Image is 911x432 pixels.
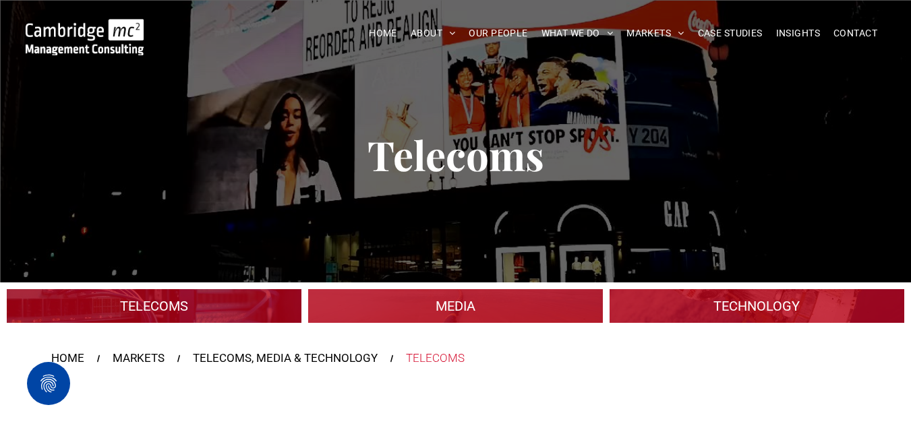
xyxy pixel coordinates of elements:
a: WHAT WE DO [535,23,620,44]
a: INSIGHTS [769,23,827,44]
img: Go to Homepage [26,19,144,55]
a: CONTACT [827,23,884,44]
a: An industrial plant [7,289,301,323]
span: Telecoms [368,127,544,181]
a: ABOUT [404,23,463,44]
a: MARKETS [113,350,165,367]
a: TELECOMS, MEDIA & TECHNOLOGY [193,350,378,367]
a: HOME [51,350,84,367]
a: HOME [362,23,404,44]
a: MARKETS [620,23,690,44]
a: CASE STUDIES [691,23,769,44]
a: A large mall with arched glass roof [610,289,904,323]
nav: Breadcrumbs [51,350,860,367]
div: TELECOMS [406,350,465,367]
a: OUR PEOPLE [462,23,534,44]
